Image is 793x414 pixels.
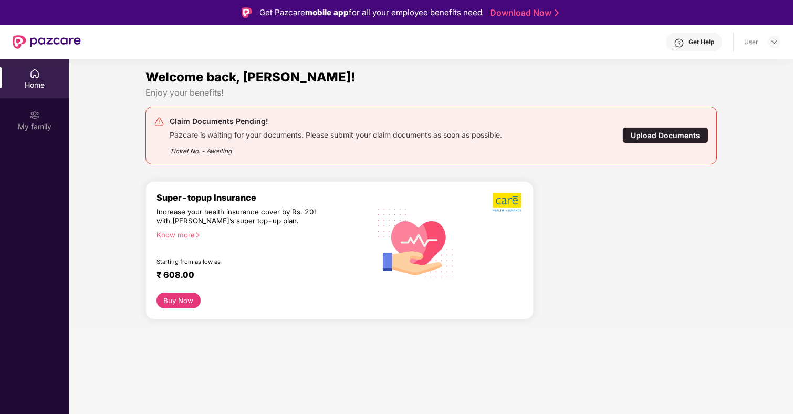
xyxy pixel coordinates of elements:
div: Super-topup Insurance [156,192,370,203]
a: Download Now [490,7,556,18]
button: Buy Now [156,293,201,308]
img: svg+xml;base64,PHN2ZyBpZD0iRHJvcGRvd24tMzJ4MzIiIHhtbG5zPSJodHRwOi8vd3d3LnczLm9yZy8yMDAwL3N2ZyIgd2... [770,38,778,46]
span: Welcome back, [PERSON_NAME]! [145,69,356,85]
div: Know more [156,231,364,238]
div: Enjoy your benefits! [145,87,717,98]
div: ₹ 608.00 [156,270,360,282]
div: Ticket No. - Awaiting [170,140,502,156]
strong: mobile app [305,7,349,17]
img: New Pazcare Logo [13,35,81,49]
span: right [195,232,201,238]
div: Get Pazcare for all your employee benefits need [259,6,482,19]
div: User [744,38,758,46]
img: Logo [242,7,252,18]
img: svg+xml;base64,PHN2ZyB4bWxucz0iaHR0cDovL3d3dy53My5vcmcvMjAwMC9zdmciIHhtbG5zOnhsaW5rPSJodHRwOi8vd3... [370,196,462,289]
img: svg+xml;base64,PHN2ZyBpZD0iSGVscC0zMngzMiIgeG1sbnM9Imh0dHA6Ly93d3cudzMub3JnLzIwMDAvc3ZnIiB3aWR0aD... [674,38,684,48]
div: Starting from as low as [156,258,326,265]
div: Claim Documents Pending! [170,115,502,128]
div: Increase your health insurance cover by Rs. 20L with [PERSON_NAME]’s super top-up plan. [156,208,325,226]
img: svg+xml;base64,PHN2ZyB3aWR0aD0iMjAiIGhlaWdodD0iMjAiIHZpZXdCb3g9IjAgMCAyMCAyMCIgZmlsbD0ibm9uZSIgeG... [29,110,40,120]
img: b5dec4f62d2307b9de63beb79f102df3.png [493,192,523,212]
div: Get Help [688,38,714,46]
img: svg+xml;base64,PHN2ZyB4bWxucz0iaHR0cDovL3d3dy53My5vcmcvMjAwMC9zdmciIHdpZHRoPSIyNCIgaGVpZ2h0PSIyNC... [154,116,164,127]
img: svg+xml;base64,PHN2ZyBpZD0iSG9tZSIgeG1sbnM9Imh0dHA6Ly93d3cudzMub3JnLzIwMDAvc3ZnIiB3aWR0aD0iMjAiIG... [29,68,40,79]
img: Stroke [555,7,559,18]
div: Pazcare is waiting for your documents. Please submit your claim documents as soon as possible. [170,128,502,140]
div: Upload Documents [622,127,708,143]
